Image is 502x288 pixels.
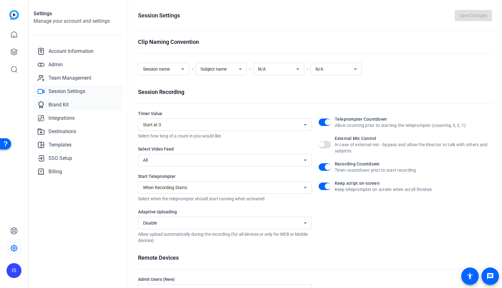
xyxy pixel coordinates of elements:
h1: Settings [34,10,123,17]
a: Admin [34,58,123,71]
span: Subject name [200,67,227,72]
a: Brand Kit [34,99,123,111]
span: - [247,66,253,72]
span: - [304,66,311,72]
div: Teleprompter Countdown [335,116,466,122]
span: N/A [315,67,323,72]
div: Recording Countdown [335,161,416,167]
span: All [143,158,148,163]
div: External Mic Control [335,135,492,142]
span: Disable [143,221,157,225]
a: Account Information [34,45,123,58]
span: N/A [258,67,266,72]
div: Select how long of a count in you would like [138,133,312,139]
div: Adaptive Uploading [138,209,312,215]
span: Start at 3 [143,122,161,127]
span: Templates [48,141,71,149]
div: Keep script on-screen [335,180,432,186]
div: IS [7,263,21,278]
div: Keep teleprompter on screen when scroll finishes [335,186,432,193]
h1: Session Settings [138,11,180,20]
span: Billing [48,168,62,175]
mat-icon: accessibility [466,272,474,280]
div: Session Recording [138,88,492,96]
div: Start Teleprompter [138,173,312,179]
a: Session Settings [34,85,123,98]
div: Admit Users (New) [138,276,312,282]
a: Templates [34,139,123,151]
span: Account Information [48,48,94,55]
span: Destinations [48,128,76,135]
span: Brand Kit [48,101,69,109]
div: Remote Devices [138,253,492,262]
div: Select when the teleprompter should start running when activated [138,196,312,202]
div: Timer Value [138,110,312,117]
img: blue-gradient.svg [9,10,19,20]
a: Destinations [34,125,123,138]
a: Integrations [34,112,123,124]
div: Allow upload automatically during the recording (for all devices or only for WEB or Mobile devices) [138,231,312,244]
span: When Recording Starts [143,185,187,190]
div: In case of external mic - bypass and allow the director to talk with others and subjects [335,142,492,154]
div: Select Video Feed [138,146,312,152]
a: SSO Setup [34,152,123,165]
span: Integrations [48,114,75,122]
span: SSO Setup [48,155,72,162]
a: Billing [34,165,123,178]
div: Allow counting prior to starting the teleprompter (counting 3, 2, 1) [335,122,466,128]
mat-icon: message [486,272,494,280]
span: Admin [48,61,63,68]
span: Team Management [48,74,91,82]
span: Session name [143,67,170,72]
span: Session Settings [48,88,85,95]
div: Clip Naming Convention [138,38,492,46]
div: Timer countdown prior to start recording [335,167,416,173]
a: Team Management [34,72,123,84]
span: - [189,66,196,72]
h2: Manage your account and settings [34,17,123,25]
